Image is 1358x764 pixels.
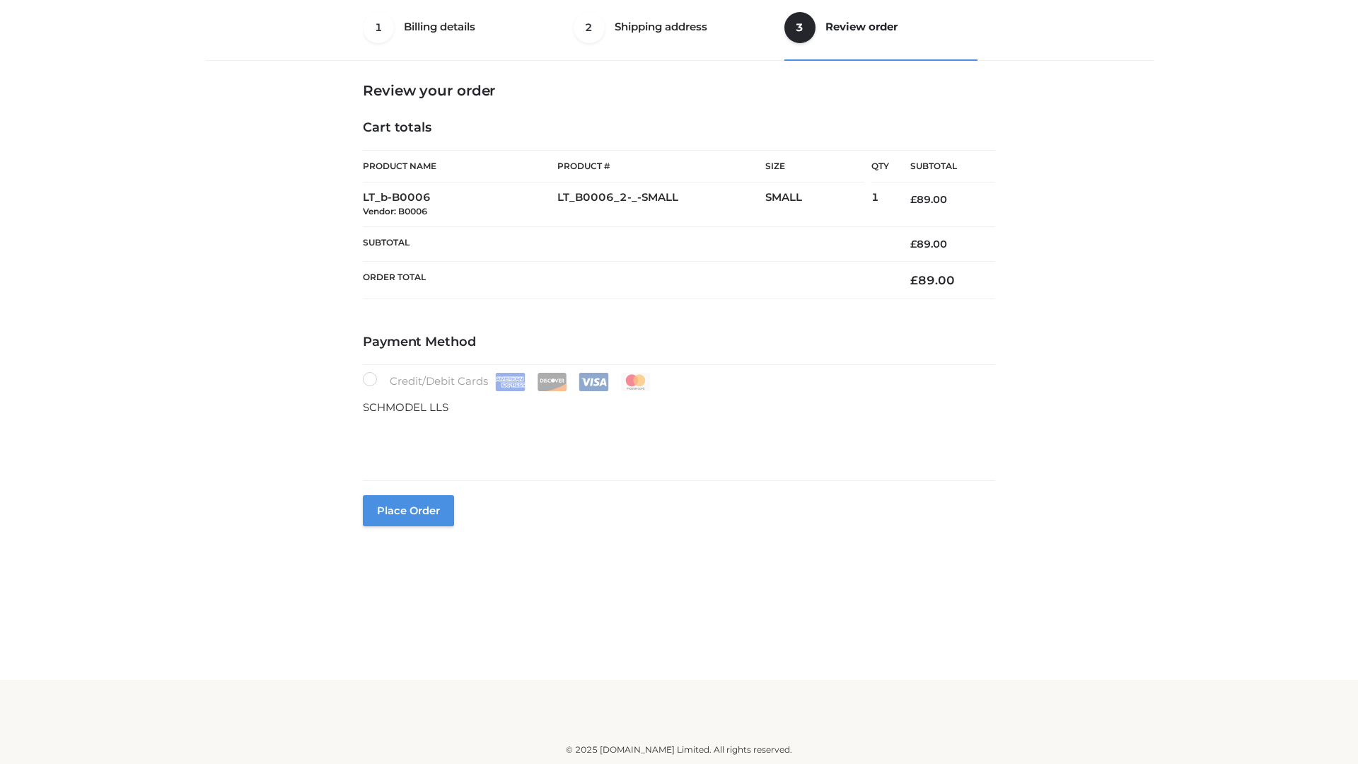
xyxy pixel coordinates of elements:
[363,495,454,526] button: Place order
[557,150,765,183] th: Product #
[557,183,765,227] td: LT_B0006_2-_-SMALL
[910,273,955,287] bdi: 89.00
[910,238,947,250] bdi: 89.00
[363,398,995,417] p: SCHMODEL LLS
[495,373,526,391] img: Amex
[363,120,995,136] h4: Cart totals
[889,151,995,183] th: Subtotal
[363,150,557,183] th: Product Name
[871,150,889,183] th: Qty
[360,413,992,465] iframe: Secure payment input frame
[363,206,427,216] small: Vendor: B0006
[910,193,947,206] bdi: 89.00
[620,373,651,391] img: Mastercard
[910,273,918,287] span: £
[910,193,917,206] span: £
[765,151,864,183] th: Size
[910,238,917,250] span: £
[363,372,652,391] label: Credit/Debit Cards
[363,262,889,299] th: Order Total
[871,183,889,227] td: 1
[363,335,995,350] h4: Payment Method
[210,743,1148,757] div: © 2025 [DOMAIN_NAME] Limited. All rights reserved.
[363,226,889,261] th: Subtotal
[765,183,871,227] td: SMALL
[579,373,609,391] img: Visa
[537,373,567,391] img: Discover
[363,183,557,227] td: LT_b-B0006
[363,82,995,99] h3: Review your order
